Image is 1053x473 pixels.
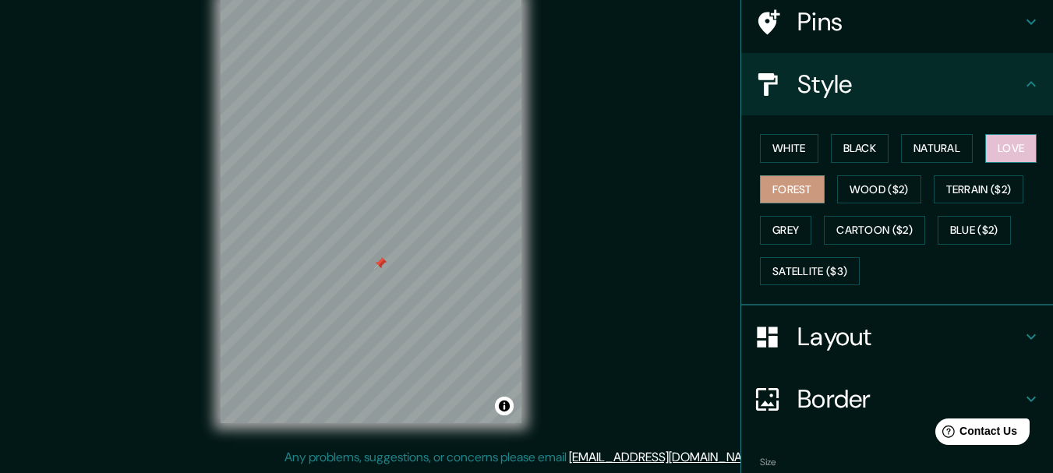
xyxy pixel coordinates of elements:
h4: Pins [797,6,1022,37]
button: Toggle attribution [495,397,514,415]
button: Wood ($2) [837,175,921,204]
a: [EMAIL_ADDRESS][DOMAIN_NAME] [569,449,761,465]
button: Forest [760,175,825,204]
button: White [760,134,818,163]
button: Cartoon ($2) [824,216,925,245]
label: Size [760,456,776,469]
div: Style [741,53,1053,115]
button: Love [985,134,1037,163]
h4: Style [797,69,1022,100]
h4: Border [797,383,1022,415]
button: Natural [901,134,973,163]
div: Layout [741,305,1053,368]
h4: Layout [797,321,1022,352]
div: Border [741,368,1053,430]
button: Black [831,134,889,163]
button: Satellite ($3) [760,257,860,286]
button: Terrain ($2) [934,175,1024,204]
button: Blue ($2) [938,216,1011,245]
p: Any problems, suggestions, or concerns please email . [284,448,764,467]
button: Grey [760,216,811,245]
iframe: Help widget launcher [914,412,1036,456]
